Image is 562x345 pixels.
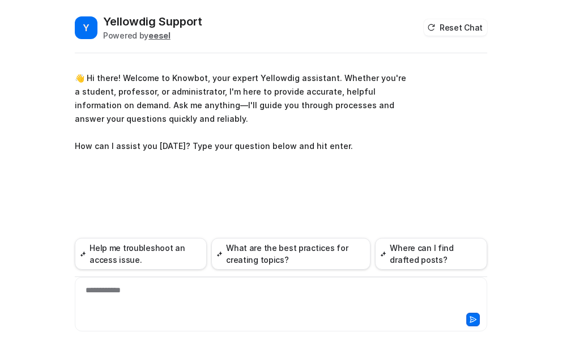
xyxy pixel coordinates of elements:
[103,14,202,29] h2: Yellowdig Support
[211,238,371,270] button: What are the best practices for creating topics?
[424,19,487,36] button: Reset Chat
[103,29,202,41] div: Powered by
[75,71,406,153] p: 👋 Hi there! Welcome to Knowbot, your expert Yellowdig assistant. Whether you're a student, profes...
[375,238,487,270] button: Where can I find drafted posts?
[75,16,97,39] span: Y
[75,238,207,270] button: Help me troubleshoot an access issue.
[148,31,171,40] b: eesel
